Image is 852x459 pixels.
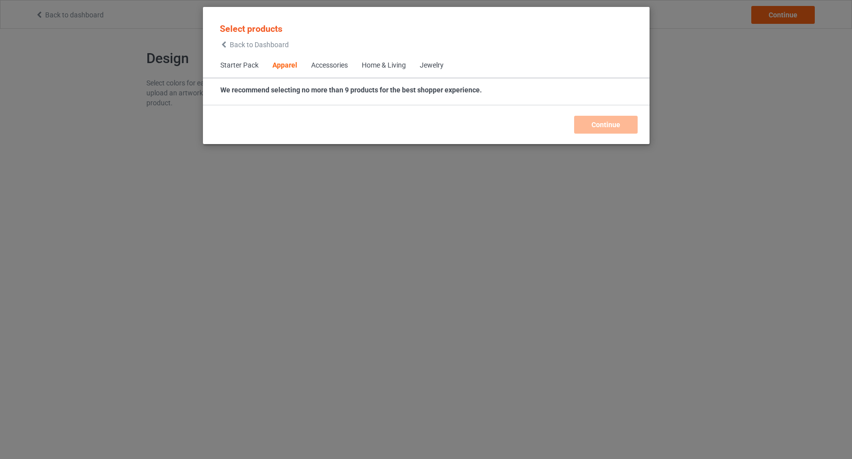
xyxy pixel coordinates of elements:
[362,61,406,71] div: Home & Living
[220,86,482,94] strong: We recommend selecting no more than 9 products for the best shopper experience.
[213,54,265,77] span: Starter Pack
[311,61,348,71] div: Accessories
[220,23,282,34] span: Select products
[420,61,444,71] div: Jewelry
[230,41,289,49] span: Back to Dashboard
[272,61,297,71] div: Apparel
